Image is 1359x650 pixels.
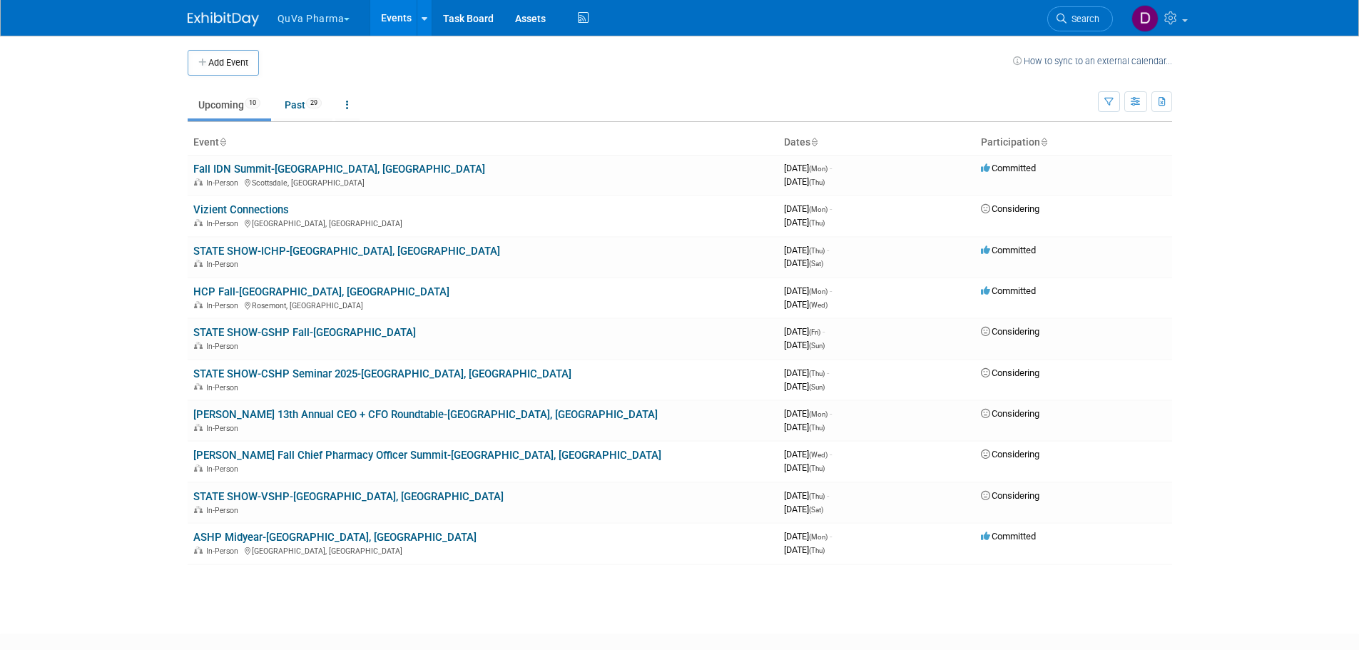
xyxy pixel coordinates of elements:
[206,342,243,351] span: In-Person
[188,50,259,76] button: Add Event
[194,219,203,226] img: In-Person Event
[206,301,243,310] span: In-Person
[784,544,825,555] span: [DATE]
[809,547,825,554] span: (Thu)
[206,506,243,515] span: In-Person
[193,299,773,310] div: Rosemont, [GEOGRAPHIC_DATA]
[784,408,832,419] span: [DATE]
[809,301,828,309] span: (Wed)
[809,533,828,541] span: (Mon)
[193,285,449,298] a: HCP Fall-[GEOGRAPHIC_DATA], [GEOGRAPHIC_DATA]
[809,247,825,255] span: (Thu)
[784,422,825,432] span: [DATE]
[981,245,1036,255] span: Committed
[827,490,829,501] span: -
[784,340,825,350] span: [DATE]
[206,547,243,556] span: In-Person
[830,408,832,419] span: -
[206,383,243,392] span: In-Person
[194,260,203,267] img: In-Person Event
[194,506,203,513] img: In-Person Event
[194,424,203,431] img: In-Person Event
[827,367,829,378] span: -
[1040,136,1047,148] a: Sort by Participation Type
[809,342,825,350] span: (Sun)
[784,326,825,337] span: [DATE]
[245,98,260,108] span: 10
[809,410,828,418] span: (Mon)
[1013,56,1172,66] a: How to sync to an external calendar...
[981,408,1039,419] span: Considering
[1047,6,1113,31] a: Search
[219,136,226,148] a: Sort by Event Name
[784,285,832,296] span: [DATE]
[194,342,203,349] img: In-Person Event
[784,449,832,459] span: [DATE]
[827,245,829,255] span: -
[784,531,832,542] span: [DATE]
[193,490,504,503] a: STATE SHOW-VSHP-[GEOGRAPHIC_DATA], [GEOGRAPHIC_DATA]
[830,449,832,459] span: -
[784,367,829,378] span: [DATE]
[784,176,825,187] span: [DATE]
[193,326,416,339] a: STATE SHOW-GSHP Fall-[GEOGRAPHIC_DATA]
[188,12,259,26] img: ExhibitDay
[193,163,485,176] a: Fall IDN Summit-[GEOGRAPHIC_DATA], [GEOGRAPHIC_DATA]
[194,547,203,554] img: In-Person Event
[981,531,1036,542] span: Committed
[778,131,975,155] th: Dates
[194,464,203,472] img: In-Person Event
[809,178,825,186] span: (Thu)
[809,492,825,500] span: (Thu)
[809,260,823,268] span: (Sat)
[193,245,500,258] a: STATE SHOW-ICHP-[GEOGRAPHIC_DATA], [GEOGRAPHIC_DATA]
[830,203,832,214] span: -
[981,285,1036,296] span: Committed
[206,260,243,269] span: In-Person
[193,531,477,544] a: ASHP Midyear-[GEOGRAPHIC_DATA], [GEOGRAPHIC_DATA]
[193,449,661,462] a: [PERSON_NAME] Fall Chief Pharmacy Officer Summit-[GEOGRAPHIC_DATA], [GEOGRAPHIC_DATA]
[809,370,825,377] span: (Thu)
[193,176,773,188] div: Scottsdale, [GEOGRAPHIC_DATA]
[809,219,825,227] span: (Thu)
[809,506,823,514] span: (Sat)
[784,490,829,501] span: [DATE]
[193,203,289,216] a: Vizient Connections
[188,91,271,118] a: Upcoming10
[193,544,773,556] div: [GEOGRAPHIC_DATA], [GEOGRAPHIC_DATA]
[194,383,203,390] img: In-Person Event
[206,464,243,474] span: In-Person
[206,178,243,188] span: In-Person
[206,424,243,433] span: In-Person
[981,326,1039,337] span: Considering
[784,381,825,392] span: [DATE]
[784,258,823,268] span: [DATE]
[810,136,818,148] a: Sort by Start Date
[809,205,828,213] span: (Mon)
[981,203,1039,214] span: Considering
[784,245,829,255] span: [DATE]
[274,91,332,118] a: Past29
[206,219,243,228] span: In-Person
[1067,14,1099,24] span: Search
[975,131,1172,155] th: Participation
[1131,5,1159,32] img: Danielle Mitchell
[193,217,773,228] div: [GEOGRAPHIC_DATA], [GEOGRAPHIC_DATA]
[193,367,571,380] a: STATE SHOW-CSHP Seminar 2025-[GEOGRAPHIC_DATA], [GEOGRAPHIC_DATA]
[809,451,828,459] span: (Wed)
[194,301,203,308] img: In-Person Event
[194,178,203,186] img: In-Person Event
[981,490,1039,501] span: Considering
[784,299,828,310] span: [DATE]
[784,163,832,173] span: [DATE]
[809,165,828,173] span: (Mon)
[193,408,658,421] a: [PERSON_NAME] 13th Annual CEO + CFO Roundtable-[GEOGRAPHIC_DATA], [GEOGRAPHIC_DATA]
[809,288,828,295] span: (Mon)
[784,462,825,473] span: [DATE]
[981,367,1039,378] span: Considering
[809,383,825,391] span: (Sun)
[830,531,832,542] span: -
[830,163,832,173] span: -
[830,285,832,296] span: -
[809,328,820,336] span: (Fri)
